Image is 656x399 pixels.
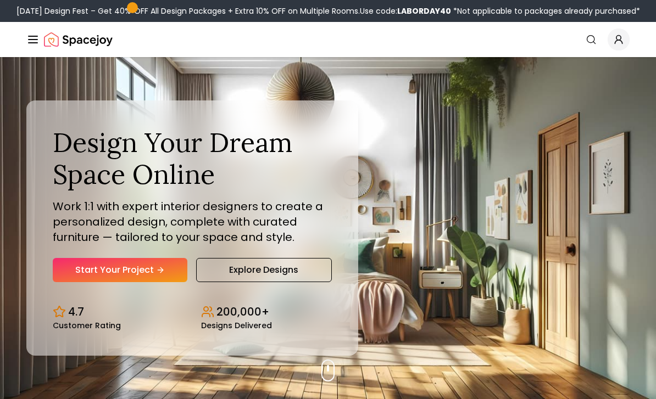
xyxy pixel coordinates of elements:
[196,258,332,282] a: Explore Designs
[53,258,187,282] a: Start Your Project
[16,5,640,16] div: [DATE] Design Fest – Get 40% OFF All Design Packages + Extra 10% OFF on Multiple Rooms.
[26,22,630,57] nav: Global
[53,127,332,190] h1: Design Your Dream Space Online
[53,322,121,329] small: Customer Rating
[397,5,451,16] b: LABORDAY40
[53,199,332,245] p: Work 1:1 with expert interior designers to create a personalized design, complete with curated fu...
[216,304,269,319] p: 200,000+
[360,5,451,16] span: Use code:
[44,29,113,50] img: Spacejoy Logo
[68,304,84,319] p: 4.7
[201,322,272,329] small: Designs Delivered
[451,5,640,16] span: *Not applicable to packages already purchased*
[44,29,113,50] a: Spacejoy
[53,295,332,329] div: Design stats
